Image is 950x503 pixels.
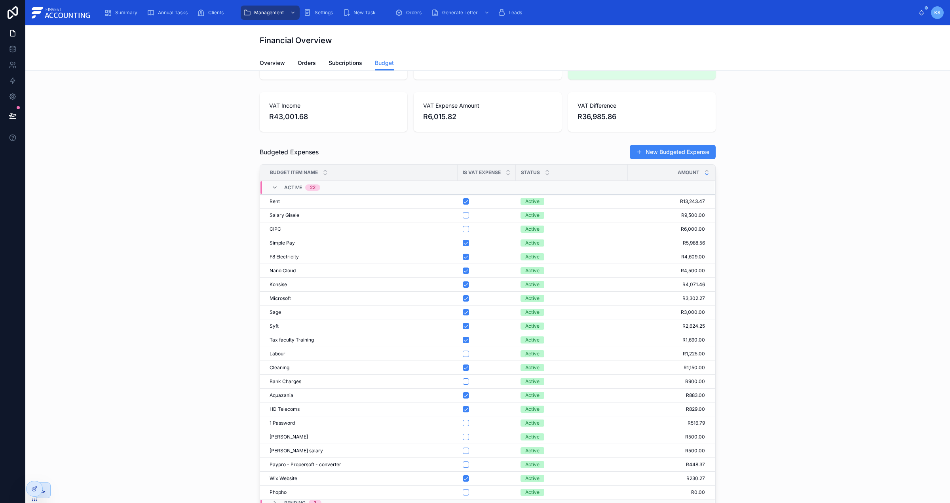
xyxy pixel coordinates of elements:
span: Overview [260,59,285,67]
a: CIPC [270,226,453,232]
a: Generate Letter [429,6,494,20]
div: Active [525,336,540,344]
h1: Financial Overview [260,35,332,46]
span: Summary [115,9,137,16]
div: Active [525,267,540,274]
a: Active [521,226,623,233]
span: Cleaning [270,364,289,371]
a: Clients [195,6,229,20]
span: Paypro - Propersoft - converter [270,461,341,468]
div: Active [525,198,540,205]
a: New Budgeted Expense [630,145,716,159]
a: Budget [375,56,394,71]
span: Clients [208,9,224,16]
span: Budget [375,59,394,67]
span: R900.00 [628,378,705,385]
span: Microsoft [270,295,291,302]
div: Active [525,433,540,440]
a: Active [521,350,623,357]
a: R1,150.00 [628,364,705,371]
a: Active [521,309,623,316]
span: Nano Cloud [270,268,296,274]
span: Amount [678,169,699,176]
span: VAT Income [269,102,398,110]
div: Active [525,239,540,247]
span: Phopho [270,489,287,495]
a: Nano Cloud [270,268,453,274]
a: [PERSON_NAME] salary [270,448,453,454]
span: CIPC [270,226,281,232]
div: Active [525,406,540,413]
a: R1,225.00 [628,351,705,357]
a: Tax faculty Training [270,337,453,343]
a: R2,624.25 [628,323,705,329]
a: Phopho [270,489,453,495]
a: R829.00 [628,406,705,412]
a: R9,500.00 [628,212,705,218]
a: F8 Electricity [270,254,453,260]
span: HD Telecoms [270,406,300,412]
a: Summary [102,6,143,20]
a: Leads [495,6,528,20]
a: Bank Charges [270,378,453,385]
a: R500.00 [628,434,705,440]
a: Active [521,406,623,413]
div: Active [525,212,540,219]
a: Active [521,364,623,371]
span: New Task [353,9,376,16]
a: R4,071.46 [628,281,705,288]
a: R500.00 [628,448,705,454]
span: [PERSON_NAME] salary [270,448,323,454]
a: R883.00 [628,392,705,399]
span: Syft [270,323,279,329]
span: R3,000.00 [628,309,705,315]
a: Active [521,323,623,330]
span: R230.27 [628,475,705,482]
a: Overview [260,56,285,72]
span: Annual Tasks [158,9,188,16]
a: Active [521,267,623,274]
span: Budgeted Expenses [260,147,319,157]
div: Active [525,447,540,454]
span: Orders [298,59,316,67]
div: Active [525,392,540,399]
div: scrollable content [98,4,918,21]
span: R36,985.86 [578,111,706,122]
img: App logo [32,6,91,19]
a: Management [241,6,300,20]
a: Sage [270,309,453,315]
a: Active [521,461,623,468]
a: Active [521,475,623,482]
a: Active [521,295,623,302]
div: Active [525,461,540,468]
a: Active [521,198,623,205]
a: Syft [270,323,453,329]
a: Microsoft [270,295,453,302]
span: R13,243.47 [628,198,705,205]
span: 1 Password [270,420,295,426]
span: R0.00 [628,489,705,495]
a: Paypro - Propersoft - converter [270,461,453,468]
a: R6,000.00 [628,226,705,232]
a: Annual Tasks [144,6,193,20]
a: Subcriptions [329,56,362,72]
a: Salary Gisele [270,212,453,218]
span: Leads [509,9,522,16]
a: R4,500.00 [628,268,705,274]
span: Konsise [270,281,287,288]
a: Active [521,378,623,385]
a: Orders [298,56,316,72]
span: Rent [270,198,280,205]
a: Active [521,433,623,440]
span: VAT Expense Amount [423,102,552,110]
span: Aquazania [270,392,293,399]
span: VAT Difference [578,102,706,110]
